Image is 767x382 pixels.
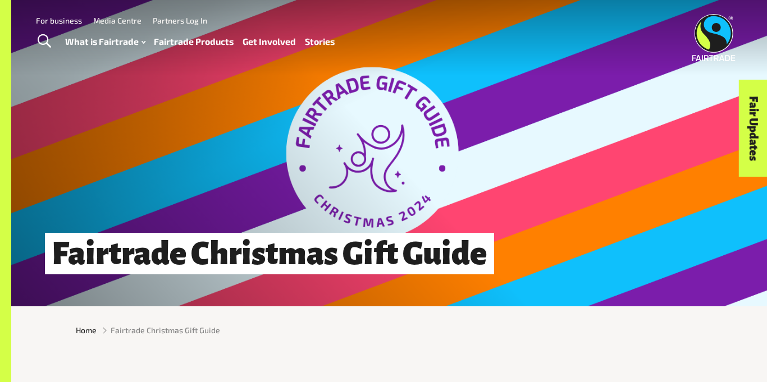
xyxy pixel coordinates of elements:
a: Partners Log In [153,16,207,25]
a: Media Centre [93,16,141,25]
a: What is Fairtrade [65,34,145,50]
span: Fairtrade Christmas Gift Guide [111,324,220,336]
a: For business [36,16,82,25]
a: Get Involved [243,34,296,50]
a: Stories [305,34,335,50]
img: Fairtrade Australia New Zealand logo [692,14,736,61]
h1: Fairtrade Christmas Gift Guide [45,233,494,274]
a: Fairtrade Products [154,34,234,50]
a: Home [76,324,97,336]
a: Toggle Search [30,27,58,56]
